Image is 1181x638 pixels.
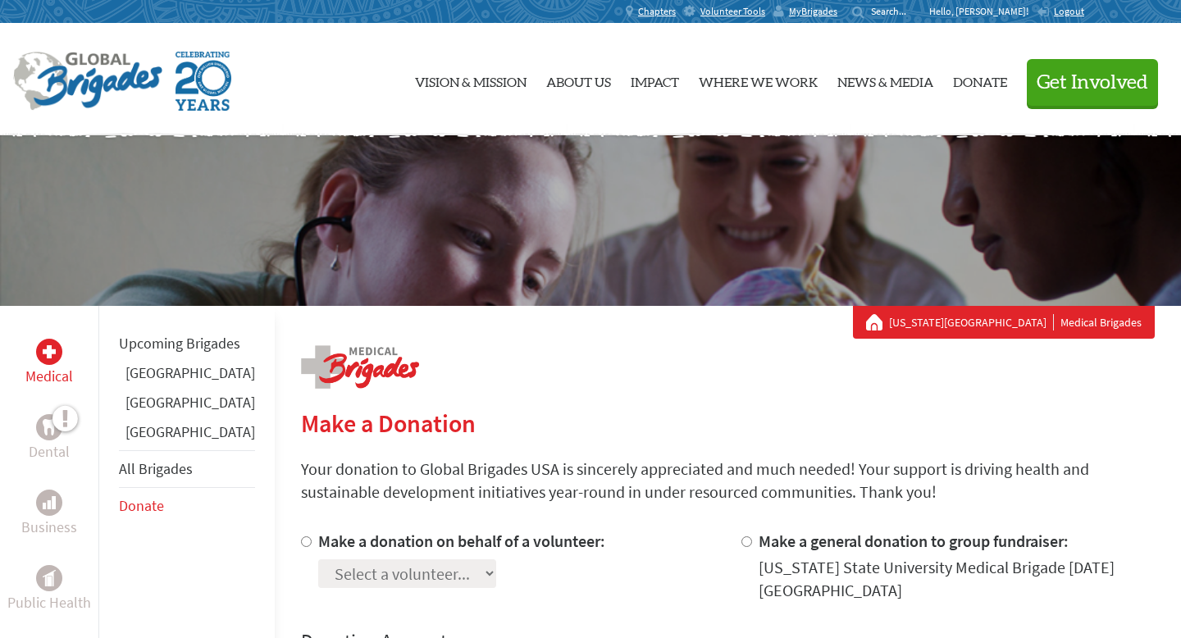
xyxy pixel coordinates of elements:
[631,37,679,122] a: Impact
[699,37,818,122] a: Where We Work
[415,37,527,122] a: Vision & Mission
[13,52,162,111] img: Global Brigades Logo
[119,391,255,421] li: Guatemala
[21,490,77,539] a: BusinessBusiness
[43,345,56,358] img: Medical
[789,5,837,18] span: MyBrigades
[43,419,56,435] img: Dental
[119,421,255,450] li: Panama
[759,531,1069,551] label: Make a general donation to group fundraiser:
[119,459,193,478] a: All Brigades
[43,496,56,509] img: Business
[1027,59,1158,106] button: Get Involved
[1037,73,1148,93] span: Get Involved
[29,440,70,463] p: Dental
[119,450,255,488] li: All Brigades
[7,565,91,614] a: Public HealthPublic Health
[837,37,933,122] a: News & Media
[119,362,255,391] li: Ghana
[36,414,62,440] div: Dental
[119,488,255,524] li: Donate
[953,37,1007,122] a: Donate
[866,314,1142,330] div: Medical Brigades
[759,556,1156,602] div: [US_STATE] State University Medical Brigade [DATE] [GEOGRAPHIC_DATA]
[43,570,56,586] img: Public Health
[871,5,918,17] input: Search...
[36,490,62,516] div: Business
[301,458,1155,504] p: Your donation to Global Brigades USA is sincerely appreciated and much needed! Your support is dr...
[1054,5,1084,17] span: Logout
[889,314,1054,330] a: [US_STATE][GEOGRAPHIC_DATA]
[318,531,605,551] label: Make a donation on behalf of a volunteer:
[25,339,73,388] a: MedicalMedical
[546,37,611,122] a: About Us
[21,516,77,539] p: Business
[119,326,255,362] li: Upcoming Brigades
[301,408,1155,438] h2: Make a Donation
[1037,5,1084,18] a: Logout
[36,339,62,365] div: Medical
[29,414,70,463] a: DentalDental
[301,345,419,389] img: logo-medical.png
[119,496,164,515] a: Donate
[7,591,91,614] p: Public Health
[176,52,231,111] img: Global Brigades Celebrating 20 Years
[36,565,62,591] div: Public Health
[638,5,676,18] span: Chapters
[700,5,765,18] span: Volunteer Tools
[929,5,1037,18] p: Hello, [PERSON_NAME]!
[25,365,73,388] p: Medical
[125,363,255,382] a: [GEOGRAPHIC_DATA]
[125,422,255,441] a: [GEOGRAPHIC_DATA]
[125,393,255,412] a: [GEOGRAPHIC_DATA]
[119,334,240,353] a: Upcoming Brigades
